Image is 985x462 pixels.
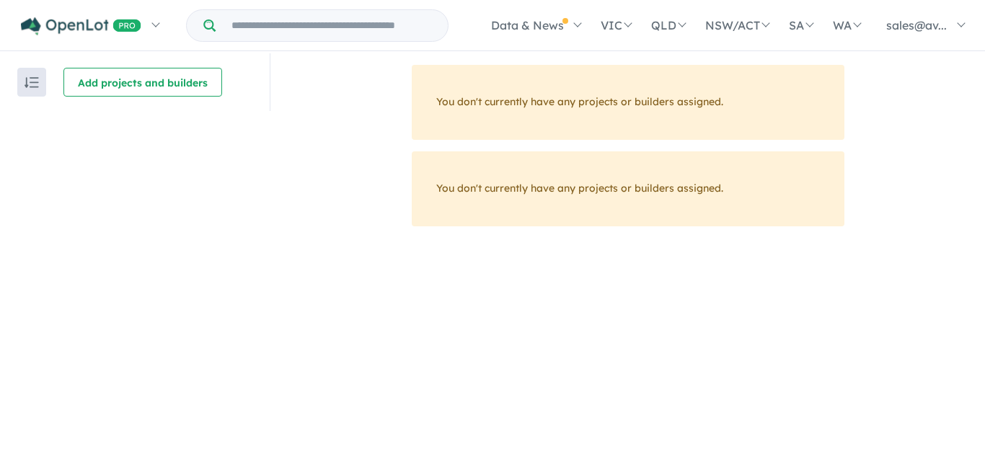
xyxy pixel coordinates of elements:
[25,77,39,88] img: sort.svg
[63,68,222,97] button: Add projects and builders
[412,151,844,226] div: You don't currently have any projects or builders assigned.
[21,17,141,35] img: Openlot PRO Logo White
[218,10,445,41] input: Try estate name, suburb, builder or developer
[412,65,844,140] div: You don't currently have any projects or builders assigned.
[886,18,947,32] span: sales@av...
